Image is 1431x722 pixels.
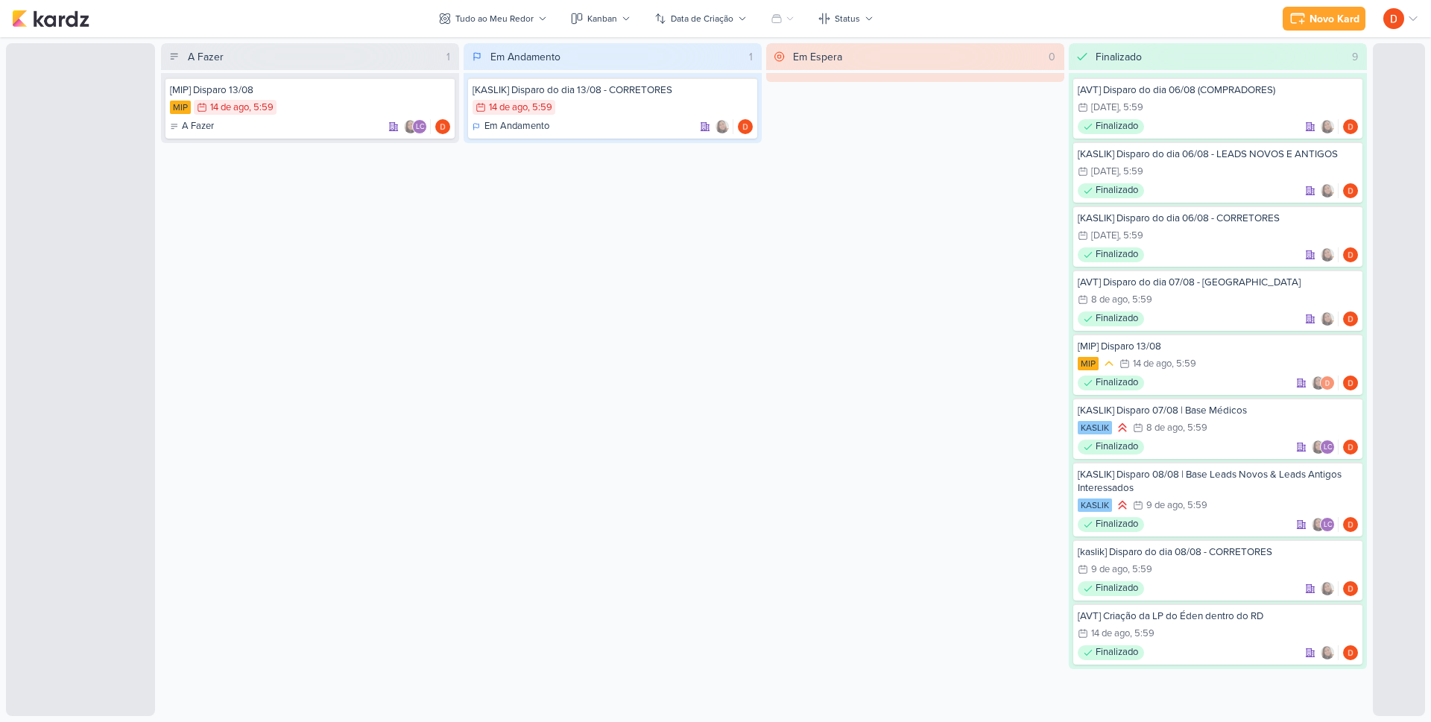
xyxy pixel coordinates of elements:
[1119,103,1143,113] div: , 5:59
[1343,376,1358,390] img: Diego Lima | TAGAWA
[490,49,560,65] div: Em Andamento
[1183,501,1207,510] div: , 5:59
[1320,119,1339,134] div: Colaboradores: Sharlene Khoury
[1343,247,1358,262] div: Responsável: Diego Lima | TAGAWA
[489,103,528,113] div: 14 de ago
[1091,565,1128,574] div: 9 de ago
[1078,119,1144,134] div: Finalizado
[1115,420,1130,435] div: Prioridade Alta
[1102,356,1116,371] div: Prioridade Média
[1096,119,1138,134] p: Finalizado
[1343,119,1358,134] img: Diego Lima | TAGAWA
[1128,565,1152,574] div: , 5:59
[1078,357,1099,370] div: MIP
[715,119,730,134] img: Sharlene Khoury
[1311,517,1339,532] div: Colaboradores: Sharlene Khoury, Laís Costa
[1043,49,1061,65] div: 0
[435,119,450,134] div: Responsável: Diego Lima | TAGAWA
[1078,545,1358,559] div: [kaslik] Disparo do dia 08/08 - CORRETORES
[1320,119,1335,134] img: Sharlene Khoury
[403,119,431,134] div: Colaboradores: Sharlene Khoury, Laís Costa
[1324,444,1332,452] p: LC
[1320,376,1335,390] img: Diego Lima | TAGAWA
[1310,11,1359,27] div: Novo Kard
[1119,167,1143,177] div: , 5:59
[435,119,450,134] img: Diego Lima | TAGAWA
[1078,517,1144,532] div: Finalizado
[1343,517,1358,532] div: Responsável: Diego Lima | TAGAWA
[1343,376,1358,390] div: Responsável: Diego Lima | TAGAWA
[12,10,89,28] img: kardz.app
[1078,468,1358,495] div: [KASLIK] Disparo 08/08 | Base Leads Novos & Leads Antigos Interessados
[1119,231,1143,241] div: , 5:59
[1078,645,1144,660] div: Finalizado
[1091,167,1119,177] div: [DATE]
[793,49,842,65] div: Em Espera
[1383,8,1404,29] img: Diego Lima | TAGAWA
[412,119,427,134] div: Laís Costa
[1078,404,1358,417] div: [KASLIK] Disparo 07/08 | Base Médicos
[1343,247,1358,262] img: Diego Lima | TAGAWA
[1343,440,1358,455] img: Diego Lima | TAGAWA
[1320,645,1339,660] div: Colaboradores: Sharlene Khoury
[188,49,224,65] div: A Fazer
[1320,247,1335,262] img: Sharlene Khoury
[440,49,456,65] div: 1
[1320,581,1335,596] img: Sharlene Khoury
[1343,183,1358,198] div: Responsável: Diego Lima | TAGAWA
[1078,212,1358,225] div: [KASLIK] Disparo do dia 06/08 - CORRETORES
[1078,247,1144,262] div: Finalizado
[738,119,753,134] img: Diego Lima | TAGAWA
[1346,49,1364,65] div: 9
[715,119,733,134] div: Colaboradores: Sharlene Khoury
[1146,423,1183,433] div: 8 de ago
[1091,295,1128,305] div: 8 de ago
[1096,376,1138,390] p: Finalizado
[1320,311,1339,326] div: Colaboradores: Sharlene Khoury
[1324,522,1332,529] p: LC
[1311,376,1326,390] img: Sharlene Khoury
[170,83,450,97] div: [MIP] Disparo 13/08
[473,119,549,134] div: Em Andamento
[1320,645,1335,660] img: Sharlene Khoury
[1078,340,1358,353] div: [MIP] Disparo 13/08
[1343,183,1358,198] img: Diego Lima | TAGAWA
[1343,645,1358,660] div: Responsável: Diego Lima | TAGAWA
[1130,629,1154,639] div: , 5:59
[1096,183,1138,198] p: Finalizado
[1133,359,1172,369] div: 14 de ago
[1091,629,1130,639] div: 14 de ago
[1096,645,1138,660] p: Finalizado
[1115,498,1130,513] div: Prioridade Alta
[416,124,424,131] p: LC
[743,49,759,65] div: 1
[210,103,249,113] div: 14 de ago
[1078,498,1112,512] div: KASLIK
[1320,311,1335,326] img: Sharlene Khoury
[738,119,753,134] div: Responsável: Diego Lima | TAGAWA
[1096,49,1142,65] div: Finalizado
[1091,231,1119,241] div: [DATE]
[1096,311,1138,326] p: Finalizado
[1343,440,1358,455] div: Responsável: Diego Lima | TAGAWA
[1078,376,1144,390] div: Finalizado
[1320,440,1335,455] div: Laís Costa
[1096,440,1138,455] p: Finalizado
[528,103,552,113] div: , 5:59
[1091,103,1119,113] div: [DATE]
[1311,440,1326,455] img: Sharlene Khoury
[170,119,214,134] div: A Fazer
[1096,517,1138,532] p: Finalizado
[1320,517,1335,532] div: Laís Costa
[1146,501,1183,510] div: 9 de ago
[1172,359,1196,369] div: , 5:59
[249,103,274,113] div: , 5:59
[1078,148,1358,161] div: [KASLIK] Disparo do dia 06/08 - LEADS NOVOS E ANTIGOS
[403,119,418,134] img: Sharlene Khoury
[1311,376,1339,390] div: Colaboradores: Sharlene Khoury, Diego Lima | TAGAWA
[1078,83,1358,97] div: [AVT] Disparo do dia 06/08 (COMPRADORES)
[182,119,214,134] p: A Fazer
[1311,440,1339,455] div: Colaboradores: Sharlene Khoury, Laís Costa
[170,101,191,114] div: MIP
[473,83,753,97] div: [KASLIK] Disparo do dia 13/08 - CORRETORES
